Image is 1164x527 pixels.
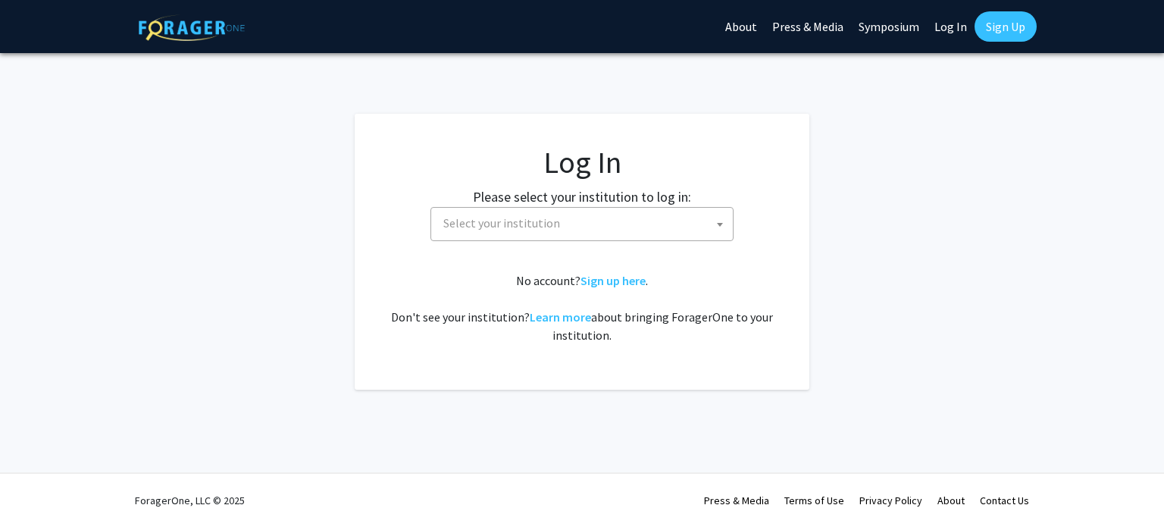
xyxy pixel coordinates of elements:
span: Select your institution [437,208,733,239]
div: No account? . Don't see your institution? about bringing ForagerOne to your institution. [385,271,779,344]
label: Please select your institution to log in: [473,187,691,207]
a: Sign Up [975,11,1037,42]
img: ForagerOne Logo [139,14,245,41]
a: Privacy Policy [859,494,922,507]
a: About [937,494,965,507]
span: Select your institution [443,215,560,231]
div: ForagerOne, LLC © 2025 [135,474,245,527]
a: Learn more about bringing ForagerOne to your institution [530,309,591,325]
span: Select your institution [430,207,734,241]
a: Contact Us [980,494,1029,507]
a: Press & Media [704,494,769,507]
a: Terms of Use [784,494,844,507]
h1: Log In [385,144,779,180]
a: Sign up here [580,273,646,288]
